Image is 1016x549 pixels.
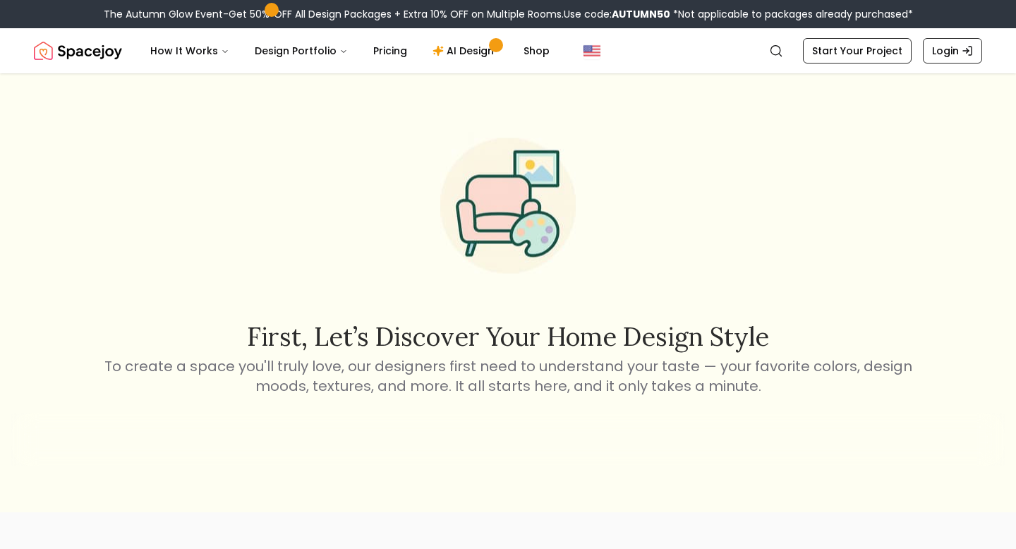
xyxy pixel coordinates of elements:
img: United States [583,42,600,59]
div: The Autumn Glow Event-Get 50% OFF All Design Packages + Extra 10% OFF on Multiple Rooms. [104,7,913,21]
a: AI Design [421,37,509,65]
b: AUTUMN50 [612,7,670,21]
button: How It Works [139,37,241,65]
nav: Global [34,28,982,73]
img: Start Style Quiz Illustration [418,116,598,296]
span: Use code: [564,7,670,21]
a: Spacejoy [34,37,122,65]
a: Shop [512,37,561,65]
a: Start Your Project [803,38,912,64]
a: Login [923,38,982,64]
p: To create a space you'll truly love, our designers first need to understand your taste — your fav... [102,356,914,396]
img: Spacejoy Logo [34,37,122,65]
a: Pricing [362,37,418,65]
button: Design Portfolio [243,37,359,65]
span: *Not applicable to packages already purchased* [670,7,913,21]
nav: Main [139,37,561,65]
h2: First, let’s discover your home design style [102,322,914,351]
